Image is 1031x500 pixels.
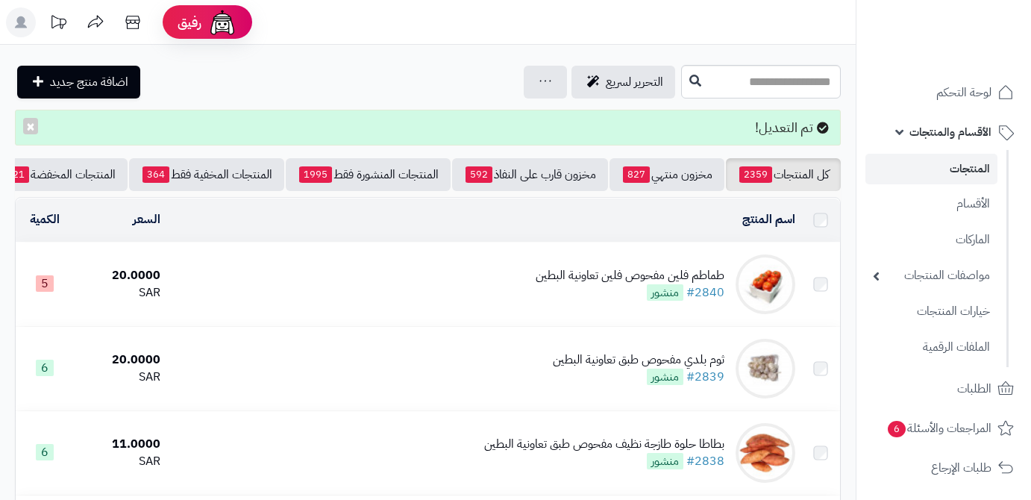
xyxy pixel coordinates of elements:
[865,188,997,220] a: الأقسام
[865,260,997,292] a: مواصفات المنتجات
[865,75,1022,110] a: لوحة التحكم
[207,7,237,37] img: ai-face.png
[886,418,991,439] span: المراجعات والأسئلة
[931,457,991,478] span: طلبات الإرجاع
[865,450,1022,486] a: طلبات الإرجاع
[80,436,161,453] div: 11.0000
[452,158,608,191] a: مخزون قارب على النفاذ592
[936,82,991,103] span: لوحة التحكم
[930,25,1017,57] img: logo-2.png
[30,210,60,228] a: الكمية
[865,371,1022,407] a: الطلبات
[686,368,724,386] a: #2839
[742,210,795,228] a: اسم المنتج
[36,444,54,460] span: 6
[736,423,795,483] img: بطاطا حلوة طازجة نظيف مفحوص طبق تعاونية البطين
[36,360,54,376] span: 6
[484,436,724,453] div: بطاطا حلوة طازجة نظيف مفحوص طبق تعاونية البطين
[736,254,795,314] img: طماطم فلين مفحوص فلين تعاونية البطين
[80,351,161,369] div: 20.0000
[647,453,683,469] span: منشور
[865,410,1022,446] a: المراجعات والأسئلة6
[606,73,663,91] span: التحرير لسريع
[553,351,724,369] div: ثوم بلدي مفحوص طبق تعاونية البطين
[8,166,29,183] span: 21
[647,284,683,301] span: منشور
[133,210,160,228] a: السعر
[736,339,795,399] img: ثوم بلدي مفحوص طبق تعاونية البطين
[80,284,161,301] div: SAR
[726,158,841,191] a: كل المنتجات2359
[178,13,201,31] span: رفيق
[80,267,161,284] div: 20.0000
[887,420,906,438] span: 6
[142,166,169,183] span: 364
[23,118,38,134] button: ×
[286,158,451,191] a: المنتجات المنشورة فقط1995
[623,166,650,183] span: 827
[466,166,492,183] span: 592
[686,284,724,301] a: #2840
[17,66,140,99] a: اضافة منتج جديد
[36,275,54,292] span: 5
[739,166,772,183] span: 2359
[957,378,991,399] span: الطلبات
[129,158,284,191] a: المنتجات المخفية فقط364
[299,166,332,183] span: 1995
[571,66,675,99] a: التحرير لسريع
[40,7,77,41] a: تحديثات المنصة
[865,296,997,328] a: خيارات المنتجات
[50,73,128,91] span: اضافة منتج جديد
[686,452,724,470] a: #2838
[609,158,724,191] a: مخزون منتهي827
[865,154,997,184] a: المنتجات
[536,267,724,284] div: طماطم فلين مفحوص فلين تعاونية البطين
[80,453,161,470] div: SAR
[865,331,997,363] a: الملفات الرقمية
[15,110,841,146] div: تم التعديل!
[909,122,991,143] span: الأقسام والمنتجات
[865,224,997,256] a: الماركات
[647,369,683,385] span: منشور
[80,369,161,386] div: SAR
